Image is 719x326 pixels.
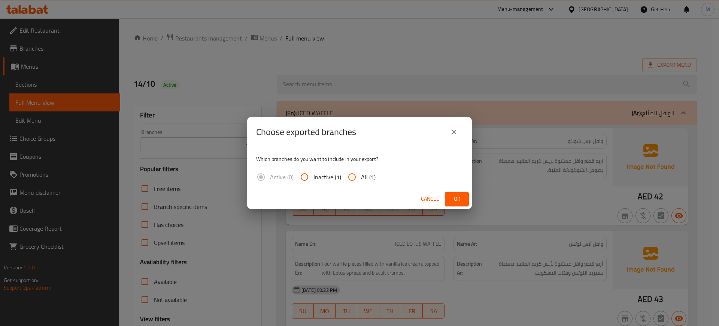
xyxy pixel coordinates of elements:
button: Ok [445,192,469,206]
h2: Choose exported branches [256,126,356,138]
button: Cancel [418,192,442,206]
span: All (1) [361,173,376,182]
span: Active (0) [270,173,294,182]
button: close [445,123,463,141]
span: Cancel [421,194,439,204]
span: Ok [451,194,463,204]
span: Inactive (1) [313,173,341,182]
p: Which branches do you want to include in your export? [256,155,463,163]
